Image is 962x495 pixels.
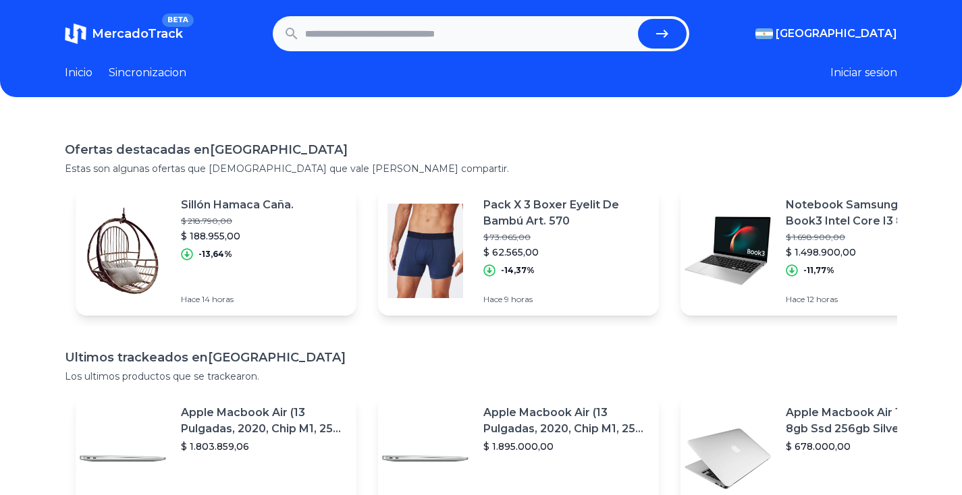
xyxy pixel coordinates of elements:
a: MercadoTrackBETA [65,23,183,45]
p: Hace 12 horas [786,294,951,305]
p: $ 1.698.900,00 [786,232,951,243]
p: $ 218.790,00 [181,216,294,227]
p: $ 678.000,00 [786,440,951,453]
p: Sillón Hamaca Caña. [181,197,294,213]
p: -14,37% [501,265,535,276]
p: $ 73.065,00 [483,232,648,243]
a: Featured imageSillón Hamaca Caña.$ 218.790,00$ 188.955,00-13,64%Hace 14 horas [76,186,356,316]
button: [GEOGRAPHIC_DATA] [755,26,897,42]
a: Featured imagePack X 3 Boxer Eyelit De Bambú Art. 570$ 73.065,00$ 62.565,00-14,37%Hace 9 horas [378,186,659,316]
p: Hace 9 horas [483,294,648,305]
p: Pack X 3 Boxer Eyelit De Bambú Art. 570 [483,197,648,229]
img: Argentina [755,28,773,39]
img: Featured image [680,204,775,298]
span: BETA [162,13,194,27]
a: Featured imageNotebook Samsung Galaxy Book3 Intel Core I3 8gb 256gb Silver$ 1.698.900,00$ 1.498.9... [680,186,961,316]
button: Iniciar sesion [830,65,897,81]
p: Estas son algunas ofertas que [DEMOGRAPHIC_DATA] que vale [PERSON_NAME] compartir. [65,162,897,175]
a: Inicio [65,65,92,81]
a: Sincronizacion [109,65,186,81]
span: MercadoTrack [92,26,183,41]
img: Featured image [378,204,473,298]
img: MercadoTrack [65,23,86,45]
p: $ 1.803.859,06 [181,440,346,453]
h1: Ofertas destacadas en [GEOGRAPHIC_DATA] [65,140,897,159]
p: $ 1.498.900,00 [786,245,951,259]
p: Los ultimos productos que se trackearon. [65,370,897,383]
p: $ 188.955,00 [181,229,294,243]
img: Featured image [76,204,170,298]
p: -13,64% [198,249,232,260]
p: Notebook Samsung Galaxy Book3 Intel Core I3 8gb 256gb Silver [786,197,951,229]
h1: Ultimos trackeados en [GEOGRAPHIC_DATA] [65,348,897,367]
p: -11,77% [803,265,834,276]
p: $ 62.565,00 [483,245,648,259]
p: Apple Macbook Air (13 Pulgadas, 2020, Chip M1, 256 Gb De Ssd, 8 Gb De Ram) - Plata [483,405,648,437]
p: Hace 14 horas [181,294,294,305]
span: [GEOGRAPHIC_DATA] [776,26,897,42]
p: Apple Macbook Air 13 Core I5 8gb Ssd 256gb Silver [786,405,951,437]
p: Apple Macbook Air (13 Pulgadas, 2020, Chip M1, 256 Gb De Ssd, 8 Gb De Ram) - Plata [181,405,346,437]
p: $ 1.895.000,00 [483,440,648,453]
